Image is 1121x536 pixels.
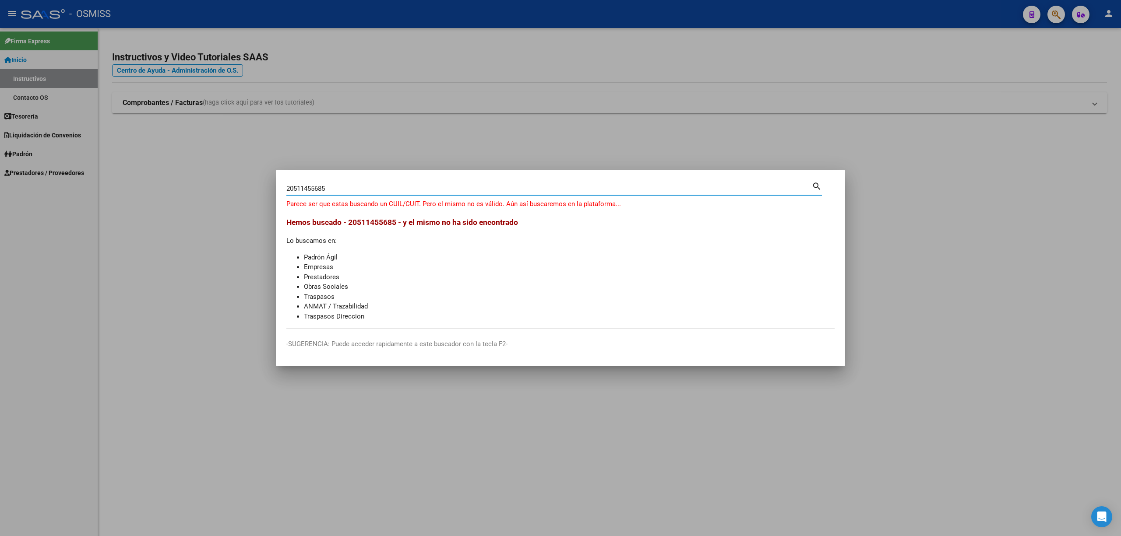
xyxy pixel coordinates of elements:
li: ANMAT / Trazabilidad [304,301,835,312]
li: Padrón Ágil [304,252,835,263]
mat-icon: search [812,180,822,191]
span: Hemos buscado - 20511455685 - y el mismo no ha sido encontrado [286,218,518,227]
li: Traspasos Direccion [304,312,835,322]
div: Lo buscamos en: [286,217,835,321]
p: Parece ser que estas buscando un CUIL/CUIT. Pero el mismo no es válido. Aún así buscaremos en la ... [286,199,835,209]
li: Prestadores [304,272,835,282]
div: Open Intercom Messenger [1091,506,1112,527]
p: -SUGERENCIA: Puede acceder rapidamente a este buscador con la tecla F2- [286,339,835,349]
li: Obras Sociales [304,282,835,292]
li: Traspasos [304,292,835,302]
li: Empresas [304,262,835,272]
